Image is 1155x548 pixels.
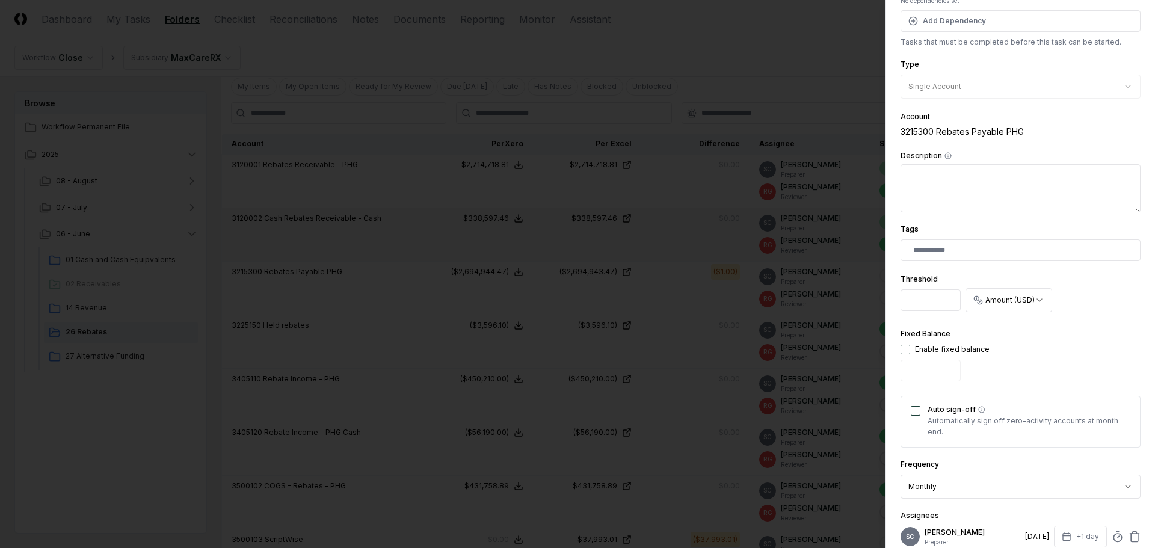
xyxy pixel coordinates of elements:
[1025,531,1049,542] div: [DATE]
[906,532,914,541] span: SC
[925,538,1020,547] p: Preparer
[901,125,1141,138] div: 3215300 Rebates Payable PHG
[901,10,1141,32] button: Add Dependency
[901,113,1141,120] div: Account
[925,527,1020,538] p: [PERSON_NAME]
[928,416,1130,437] p: Automatically sign off zero-activity accounts at month end.
[901,37,1141,48] p: Tasks that must be completed before this task can be started.
[1054,526,1107,547] button: +1 day
[901,274,938,283] label: Threshold
[901,224,919,233] label: Tags
[928,406,1130,413] label: Auto sign-off
[915,344,990,355] div: Enable fixed balance
[944,152,952,159] button: Description
[901,329,950,338] label: Fixed Balance
[901,511,939,520] label: Assignees
[901,460,939,469] label: Frequency
[901,60,919,69] label: Type
[978,406,985,413] button: Auto sign-off
[901,152,1141,159] label: Description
